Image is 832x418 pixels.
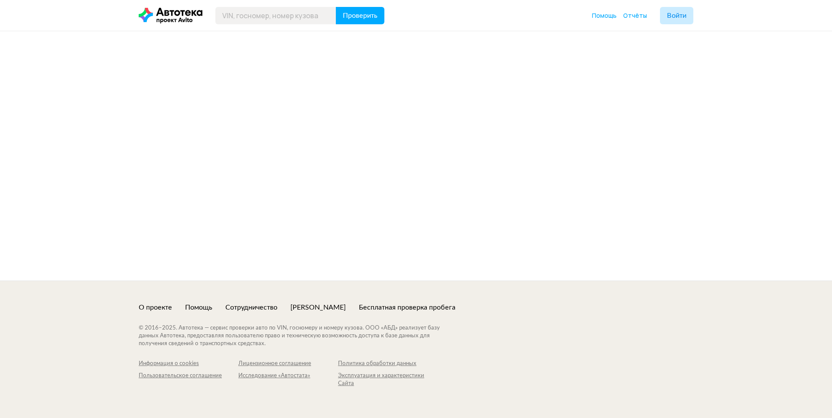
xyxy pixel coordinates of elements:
span: Отчёты [623,11,647,20]
a: Исследование «Автостата» [238,372,338,388]
button: Проверить [336,7,384,24]
button: Войти [660,7,693,24]
a: Бесплатная проверка пробега [359,303,455,312]
a: Сотрудничество [225,303,277,312]
input: VIN, госномер, номер кузова [215,7,336,24]
a: Лицензионное соглашение [238,360,338,368]
a: [PERSON_NAME] [290,303,346,312]
div: Пользовательское соглашение [139,372,238,380]
a: Информация о cookies [139,360,238,368]
span: Помощь [592,11,617,20]
div: © 2016– 2025 . Автотека — сервис проверки авто по VIN, госномеру и номеру кузова. ООО «АБД» реали... [139,324,457,348]
a: Пользовательское соглашение [139,372,238,388]
span: Войти [667,12,686,19]
a: Политика обработки данных [338,360,438,368]
span: Проверить [343,12,377,19]
a: Отчёты [623,11,647,20]
div: Исследование «Автостата» [238,372,338,380]
a: О проекте [139,303,172,312]
a: Помощь [592,11,617,20]
a: Помощь [185,303,212,312]
a: Эксплуатация и характеристики Сайта [338,372,438,388]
